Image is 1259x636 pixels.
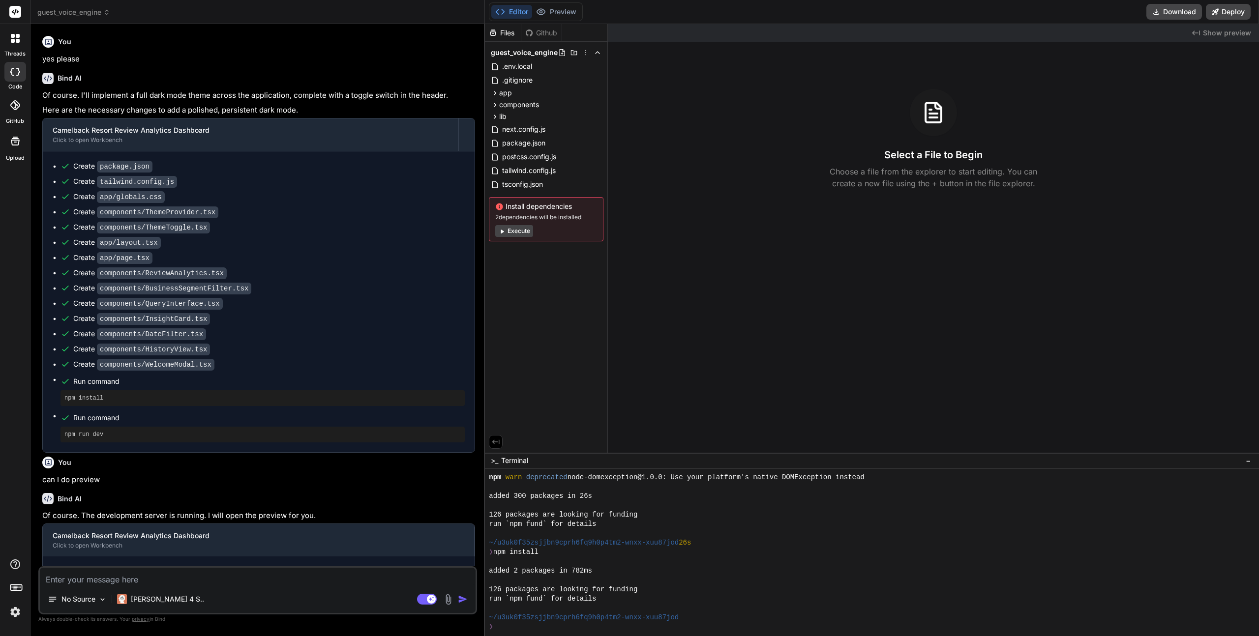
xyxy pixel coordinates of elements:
[491,456,498,465] span: >_
[53,542,464,549] div: Click to open Workbench
[64,394,461,402] pre: npm install
[485,28,521,38] div: Files
[97,222,210,233] code: components/ThemeToggle.tsx
[73,283,251,293] div: Create
[73,413,465,423] span: Run command
[489,473,501,482] span: npm
[499,112,507,121] span: lib
[501,178,544,190] span: tsconfig.json
[6,117,24,125] label: GitHub
[132,616,150,622] span: privacy
[97,191,165,203] code: app/globals.css
[42,90,475,101] p: Of course. I'll implement a full dark mode theme across the application, complete with a toggle s...
[521,28,562,38] div: Github
[98,595,107,604] img: Pick Models
[64,431,461,438] pre: npm run dev
[97,283,251,294] code: components/BusinessSegmentFilter.tsx
[501,74,534,86] span: .gitignore
[58,37,71,47] h6: You
[58,458,71,467] h6: You
[73,192,165,202] div: Create
[73,298,223,309] div: Create
[495,202,597,211] span: Install dependencies
[73,376,465,386] span: Run command
[489,594,596,604] span: run `npm fund` for details
[501,456,528,465] span: Terminal
[42,54,475,65] p: yes please
[53,136,449,144] div: Click to open Workbench
[73,207,218,217] div: Create
[501,151,557,163] span: postcss.config.js
[64,564,307,574] span: This message appears to be truncated. The response may be incomplete.
[38,614,477,624] p: Always double-check its answers. Your in Bind
[42,474,475,486] p: can I do preview
[53,531,464,541] div: Camelback Resort Review Analytics Dashboard
[6,154,25,162] label: Upload
[532,5,580,19] button: Preview
[37,7,110,17] span: guest_voice_engine
[4,50,26,58] label: threads
[1246,456,1251,465] span: −
[526,473,568,482] span: deprecated
[97,313,210,325] code: components/InsightCard.tsx
[493,548,539,557] span: npm install
[73,253,152,263] div: Create
[499,88,512,98] span: app
[489,622,493,632] span: ❯
[73,268,227,278] div: Create
[43,118,458,151] button: Camelback Resort Review Analytics DashboardClick to open Workbench
[489,491,592,501] span: added 300 packages in 26s
[42,510,475,521] p: Of course. The development server is running. I will open the preview for you.
[97,328,206,340] code: components/DateFilter.tsx
[73,359,214,370] div: Create
[458,594,468,604] img: icon
[1244,453,1253,468] button: −
[42,105,475,116] p: Here are the necessary changes to add a polished, persistent dark mode.
[491,5,532,19] button: Editor
[495,213,597,221] span: 2 dependencies will be installed
[73,176,177,187] div: Create
[131,594,204,604] p: [PERSON_NAME] 4 S..
[489,510,637,520] span: 126 packages are looking for funding
[58,73,82,83] h6: Bind AI
[506,473,522,482] span: warn
[97,176,177,188] code: tailwind.config.js
[489,538,679,548] span: ~/u3uk0f35zsjjbn9cprh6fq9h0p4tm2-wnxx-xuu87jod
[489,566,592,576] span: added 2 packages in 782ms
[73,314,210,324] div: Create
[443,594,454,605] img: attachment
[823,166,1044,189] p: Choose a file from the explorer to start editing. You can create a new file using the + button in...
[43,524,474,556] button: Camelback Resort Review Analytics DashboardClick to open Workbench
[73,161,152,172] div: Create
[489,548,493,557] span: ❯
[97,252,152,264] code: app/page.tsx
[1206,4,1251,20] button: Deploy
[97,359,214,371] code: components/WelcomeModal.tsx
[8,83,22,91] label: code
[7,604,24,620] img: settings
[58,494,82,504] h6: Bind AI
[501,123,546,135] span: next.config.js
[501,165,557,176] span: tailwind.config.js
[679,538,691,548] span: 26s
[501,60,533,72] span: .env.local
[97,206,218,218] code: components/ThemeProvider.tsx
[884,148,983,162] h3: Select a File to Begin
[53,125,449,135] div: Camelback Resort Review Analytics Dashboard
[499,100,539,110] span: components
[73,222,210,232] div: Create
[97,267,227,279] code: components/ReviewAnalytics.tsx
[61,594,95,604] p: No Source
[1146,4,1202,20] button: Download
[489,613,679,622] span: ~/u3uk0f35zsjjbn9cprh6fq9h0p4tm2-wnxx-xuu87jod
[73,237,161,248] div: Create
[97,161,152,173] code: package.json
[495,225,533,237] button: Execute
[1203,28,1251,38] span: Show preview
[117,594,127,604] img: Claude 4 Sonnet
[568,473,865,482] span: node-domexception@1.0.0: Use your platform's native DOMException instead
[97,344,210,355] code: components/HistoryView.tsx
[501,137,546,149] span: package.json
[73,344,210,354] div: Create
[97,237,161,249] code: app/layout.tsx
